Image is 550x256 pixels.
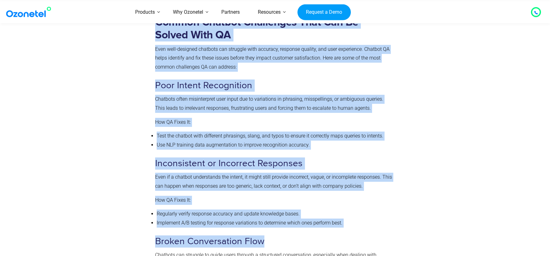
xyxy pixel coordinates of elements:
li: Use NLP training data augmentation to improve recognition accuracy. [157,141,392,150]
a: Why Ozonetel [164,1,212,23]
li: Implement A/B testing for response variations to determine which ones perform best. [157,219,392,228]
p: How QA Fixes It: [155,118,392,127]
p: Even if a chatbot understands the intent, it might still provide incorrect, vague, or incomplete ... [155,173,392,191]
li: Test the chatbot with different phrasings, slang, and typos to ensure it correctly maps queries t... [157,132,392,141]
li: Regularly verify response accuracy and update knowledge bases. [157,210,392,219]
a: Request a Demo [297,4,351,20]
a: Partners [212,1,249,23]
p: Chatbots often misinterpret user input due to variations in phrasing, misspellings, or ambiguous ... [155,95,392,113]
h3: Inconsistent or Incorrect Responses [155,157,392,170]
h2: Common Chatbot Challenges That Can Be Solved With QA [155,16,392,41]
h3: Poor Intent Recognition [155,80,392,92]
a: Products [126,1,164,23]
a: Resources [249,1,290,23]
p: Even well-designed chatbots can struggle with accuracy, response quality, and user experience. Ch... [155,45,392,72]
p: How QA Fixes It: [155,196,392,205]
h3: Broken Conversation Flow [155,235,392,248]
